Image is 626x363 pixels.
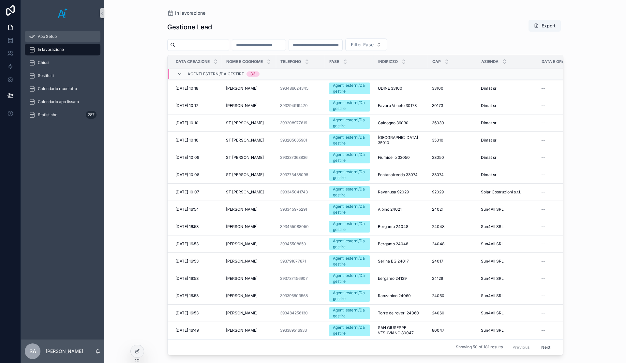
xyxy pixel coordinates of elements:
[432,259,473,264] a: 24017
[226,120,272,126] a: ST [PERSON_NAME]
[329,152,370,163] a: Agenti esterni/Da gestire
[378,207,424,212] a: Albino 24021
[226,172,264,177] span: ST [PERSON_NAME]
[226,241,258,247] span: [PERSON_NAME]
[280,189,308,195] a: 393345041743
[167,10,205,16] a: In lavorazione
[226,207,272,212] a: [PERSON_NAME]
[378,293,424,298] a: Ranzanico 24060
[481,276,504,281] span: Sun4All SRL
[378,135,424,145] a: [GEOGRAPHIC_DATA] 35010
[175,138,199,143] span: [DATE] 10:10
[226,259,258,264] span: [PERSON_NAME]
[280,120,321,126] a: 393208977619
[541,241,601,247] a: --
[432,310,444,316] span: 24060
[481,103,533,108] a: Dimat srl
[175,172,218,177] a: [DATE] 10:08
[333,204,366,215] div: Agenti esterni/Da gestire
[226,310,272,316] a: [PERSON_NAME]
[378,189,424,195] a: Ravanusa 92029
[25,96,100,108] a: Calendario app fissato
[175,276,199,281] span: [DATE] 16:53
[175,328,218,333] a: [DATE] 16:49
[175,224,218,229] a: [DATE] 16:53
[541,103,545,108] span: --
[226,189,264,195] span: ST [PERSON_NAME]
[378,310,419,316] span: Torre de roveri 24060
[432,224,444,229] span: 24048
[175,293,199,298] span: [DATE] 16:53
[481,138,498,143] span: Dimat srl
[481,241,504,247] span: Sun4All SRL
[280,155,321,160] a: 393337363836
[333,169,366,181] div: Agenti esterni/Da gestire
[432,172,444,177] span: 33074
[21,26,104,129] div: scrollable content
[226,155,264,160] span: ST [PERSON_NAME]
[226,224,272,229] a: [PERSON_NAME]
[481,241,533,247] a: Sun4All SRL
[280,328,321,333] a: 393389516933
[280,86,321,91] a: 393486624345
[226,103,272,108] a: [PERSON_NAME]
[280,276,321,281] a: 393737456907
[378,259,424,264] a: Serina BG 24017
[226,310,258,316] span: [PERSON_NAME]
[38,99,79,104] span: Calendario app fissato
[329,83,370,94] a: Agenti esterni/Da gestire
[175,103,218,108] a: [DATE] 10:17
[187,71,244,77] span: Agenti esterni/Da gestire
[329,59,339,64] span: Fase
[481,86,533,91] a: Dimat srl
[25,44,100,55] a: In lavorazione
[432,207,443,212] span: 24021
[541,224,601,229] a: --
[541,155,601,160] a: --
[175,10,205,16] span: In lavorazione
[481,120,498,126] span: Dimat srl
[226,276,272,281] a: [PERSON_NAME]
[481,310,504,316] span: Sun4All SRL
[541,328,545,333] span: --
[329,255,370,267] a: Agenti esterni/Da gestire
[432,224,473,229] a: 24048
[280,189,321,195] a: 393345041743
[280,224,321,229] a: 393455088050
[529,20,561,32] button: Export
[333,221,366,233] div: Agenti esterni/Da gestire
[481,259,533,264] a: Sun4All SRL
[280,241,306,247] a: 39345508850
[58,8,67,18] img: App logo
[378,155,410,160] span: Fiumicello 33050
[481,276,533,281] a: Sun4All SRL
[481,259,504,264] span: Sun4All SRL
[432,241,444,247] span: 24048
[481,103,498,108] span: Dimat srl
[378,224,408,229] span: Bergamo 24048
[432,276,473,281] a: 24129
[432,120,473,126] a: 36030
[481,293,533,298] a: Sun4All SRL
[329,221,370,233] a: Agenti esterni/Da gestire
[541,138,545,143] span: --
[280,207,307,212] a: 393345975291
[226,293,258,298] span: [PERSON_NAME]
[541,259,545,264] span: --
[226,259,272,264] a: [PERSON_NAME]
[537,342,555,352] button: Next
[378,276,407,281] span: bergamo 24129
[280,224,309,229] a: 393455088050
[541,120,601,126] a: --
[226,328,272,333] a: [PERSON_NAME]
[541,276,545,281] span: --
[345,38,387,51] button: Select Button
[541,172,601,177] a: --
[432,59,441,64] span: CAP
[432,103,443,108] span: 30173
[432,120,444,126] span: 36030
[378,103,417,108] span: Favaro Veneto 30173
[432,241,473,247] a: 24048
[481,86,498,91] span: Dimat srl
[280,103,308,108] a: 393294919470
